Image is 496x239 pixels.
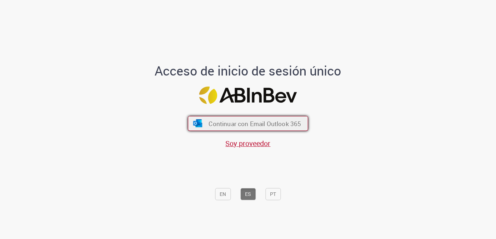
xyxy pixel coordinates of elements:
[226,139,271,148] a: Soy proveedor
[215,188,231,200] button: EN
[192,120,203,128] img: ícone Azure/Microsoft 360
[199,87,297,104] img: Logo ABInBev
[241,188,256,200] button: ES
[188,116,308,131] button: ícone Azure/Microsoft 360 Continuar con Email Outlook 365
[209,119,301,128] span: Continuar con Email Outlook 365
[266,188,281,200] button: PT
[149,64,347,78] h1: Acceso de inicio de sesión único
